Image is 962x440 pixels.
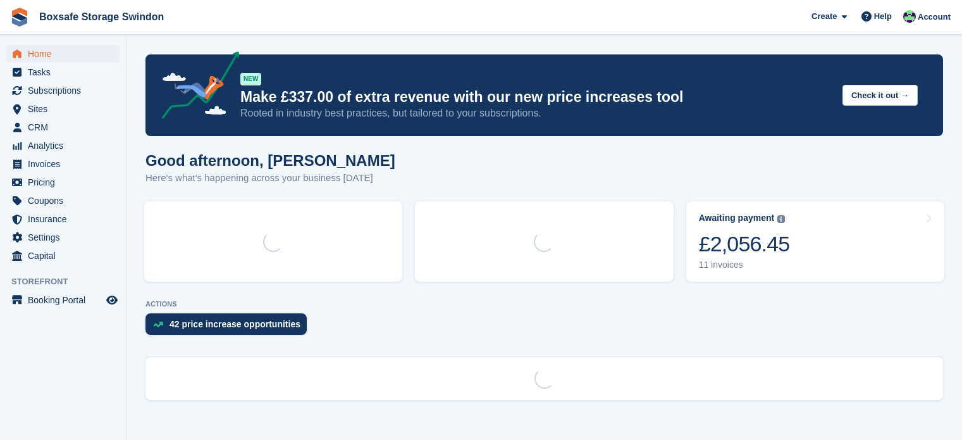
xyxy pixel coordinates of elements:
[28,229,104,246] span: Settings
[145,152,395,169] h1: Good afternoon, [PERSON_NAME]
[104,292,120,308] a: Preview store
[874,10,892,23] span: Help
[686,201,944,282] a: Awaiting payment £2,056.45 11 invoices
[6,63,120,81] a: menu
[28,137,104,154] span: Analytics
[10,8,29,27] img: stora-icon-8386f47178a22dfd0bd8f6a31ec36ba5ce8667c1dd55bd0f319d3a0aa187defe.svg
[240,106,832,120] p: Rooted in industry best practices, but tailored to your subscriptions.
[918,11,951,23] span: Account
[6,291,120,309] a: menu
[6,45,120,63] a: menu
[28,210,104,228] span: Insurance
[6,100,120,118] a: menu
[6,192,120,210] a: menu
[11,275,126,288] span: Storefront
[28,155,104,173] span: Invoices
[151,51,240,123] img: price-adjustments-announcement-icon-8257ccfd72463d97f412b2fc003d46551f7dbcb40ab6d574587a9cd5c0d94...
[28,291,104,309] span: Booking Portal
[240,73,261,85] div: NEW
[170,319,300,329] div: 42 price increase opportunities
[145,171,395,185] p: Here's what's happening across your business [DATE]
[903,10,916,23] img: Kim Virabi
[811,10,837,23] span: Create
[699,213,775,223] div: Awaiting payment
[6,137,120,154] a: menu
[145,300,943,308] p: ACTIONS
[6,210,120,228] a: menu
[842,85,918,106] button: Check it out →
[28,82,104,99] span: Subscriptions
[28,100,104,118] span: Sites
[28,247,104,265] span: Capital
[699,260,790,270] div: 11 invoices
[28,45,104,63] span: Home
[28,192,104,210] span: Coupons
[34,6,169,27] a: Boxsafe Storage Swindon
[28,173,104,191] span: Pricing
[240,88,832,106] p: Make £337.00 of extra revenue with our new price increases tool
[6,247,120,265] a: menu
[6,155,120,173] a: menu
[6,173,120,191] a: menu
[28,118,104,136] span: CRM
[6,229,120,246] a: menu
[777,215,785,223] img: icon-info-grey-7440780725fd019a000dd9b08b2336e03edf1995a4989e88bcd33f0948082b44.svg
[153,322,163,327] img: price_increase_opportunities-93ffe204e8149a01c8c9dc8f82e8f89637d9d84a8eef4429ea346261dce0b2c0.svg
[699,231,790,257] div: £2,056.45
[6,82,120,99] a: menu
[6,118,120,136] a: menu
[145,313,313,341] a: 42 price increase opportunities
[28,63,104,81] span: Tasks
